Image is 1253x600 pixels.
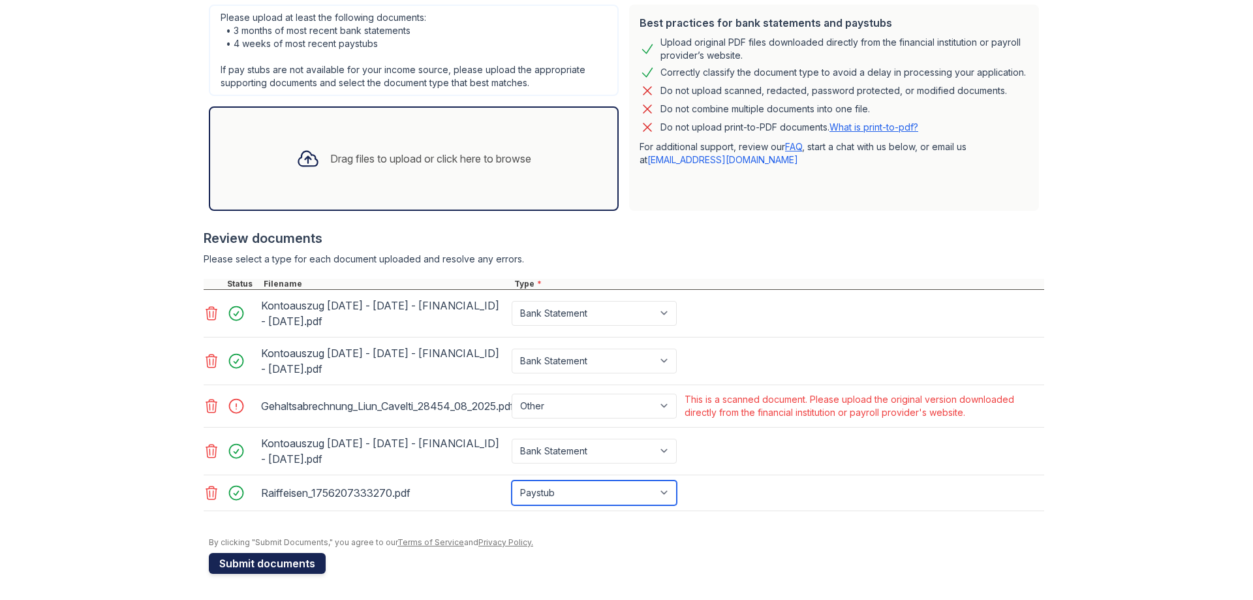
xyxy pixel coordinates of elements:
[261,482,506,503] div: Raiffeisen_1756207333270.pdf
[660,121,918,134] p: Do not upload print-to-PDF documents.
[224,279,261,289] div: Status
[204,229,1044,247] div: Review documents
[785,141,802,152] a: FAQ
[660,83,1007,99] div: Do not upload scanned, redacted, password protected, or modified documents.
[261,295,506,332] div: Kontoauszug [DATE] - [DATE] - [FINANCIAL_ID] - [DATE].pdf
[261,396,506,417] div: Gehaltsabrechnung_Liun_Cavelti_28454_08_2025.pdf
[640,140,1029,166] p: For additional support, review our , start a chat with us below, or email us at
[330,151,531,166] div: Drag files to upload or click here to browse
[660,101,870,117] div: Do not combine multiple documents into one file.
[397,537,464,547] a: Terms of Service
[209,553,326,574] button: Submit documents
[829,121,918,133] a: What is print-to-pdf?
[261,433,506,469] div: Kontoauszug [DATE] - [DATE] - [FINANCIAL_ID] - [DATE].pdf
[261,279,512,289] div: Filename
[261,343,506,379] div: Kontoauszug [DATE] - [DATE] - [FINANCIAL_ID] - [DATE].pdf
[660,36,1029,62] div: Upload original PDF files downloaded directly from the financial institution or payroll provider’...
[209,5,619,96] div: Please upload at least the following documents: • 3 months of most recent bank statements • 4 wee...
[647,154,798,165] a: [EMAIL_ADDRESS][DOMAIN_NAME]
[512,279,1044,289] div: Type
[660,65,1026,80] div: Correctly classify the document type to avoid a delay in processing your application.
[685,393,1042,419] div: This is a scanned document. Please upload the original version downloaded directly from the finan...
[478,537,533,547] a: Privacy Policy.
[640,15,1029,31] div: Best practices for bank statements and paystubs
[204,253,1044,266] div: Please select a type for each document uploaded and resolve any errors.
[209,537,1044,548] div: By clicking "Submit Documents," you agree to our and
